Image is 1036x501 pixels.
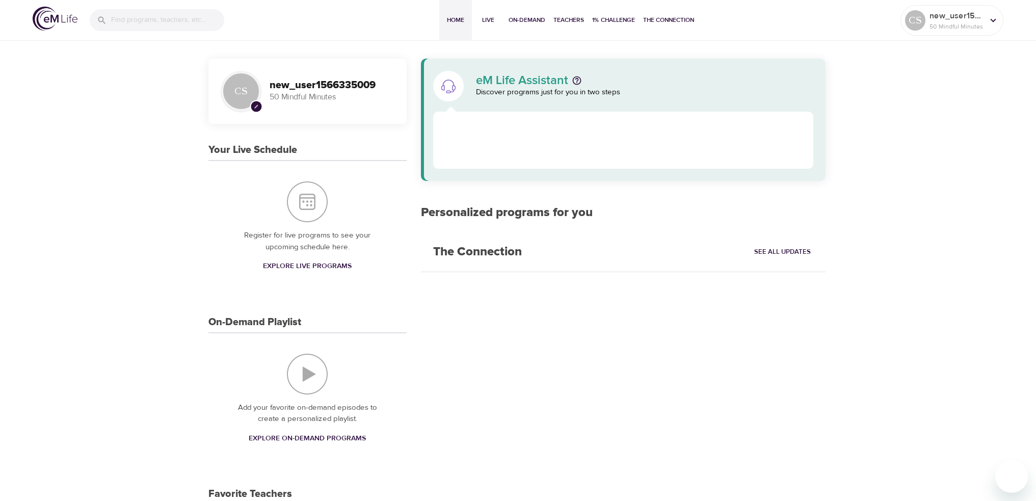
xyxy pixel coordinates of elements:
p: Discover programs just for you in two steps [476,87,814,98]
span: See All Updates [754,246,811,258]
a: Explore On-Demand Programs [245,429,370,448]
iframe: Button to launch messaging window [995,460,1028,493]
h2: The Connection [421,232,534,272]
h3: Favorite Teachers [208,488,292,500]
input: Find programs, teachers, etc... [111,9,224,31]
p: Register for live programs to see your upcoming schedule here. [229,230,386,253]
span: Live [476,15,500,25]
span: On-Demand [509,15,545,25]
a: See All Updates [752,244,813,260]
img: eM Life Assistant [440,78,457,94]
p: 50 Mindful Minutes [270,91,394,103]
h3: Your Live Schedule [208,144,297,156]
h2: Personalized programs for you [421,205,826,220]
p: eM Life Assistant [476,74,568,87]
span: 1% Challenge [592,15,635,25]
span: Explore Live Programs [263,260,352,273]
span: Explore On-Demand Programs [249,432,366,445]
p: new_user1566335009 [929,10,984,22]
a: Explore Live Programs [259,257,356,276]
p: Add your favorite on-demand episodes to create a personalized playlist. [229,402,386,425]
img: logo [33,7,77,31]
h3: new_user1566335009 [270,80,394,91]
div: CS [221,71,261,112]
p: 50 Mindful Minutes [929,22,984,31]
img: Your Live Schedule [287,181,328,222]
h3: On-Demand Playlist [208,317,301,328]
span: Teachers [553,15,584,25]
img: On-Demand Playlist [287,354,328,394]
span: Home [443,15,468,25]
div: CS [905,10,925,31]
span: The Connection [643,15,694,25]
